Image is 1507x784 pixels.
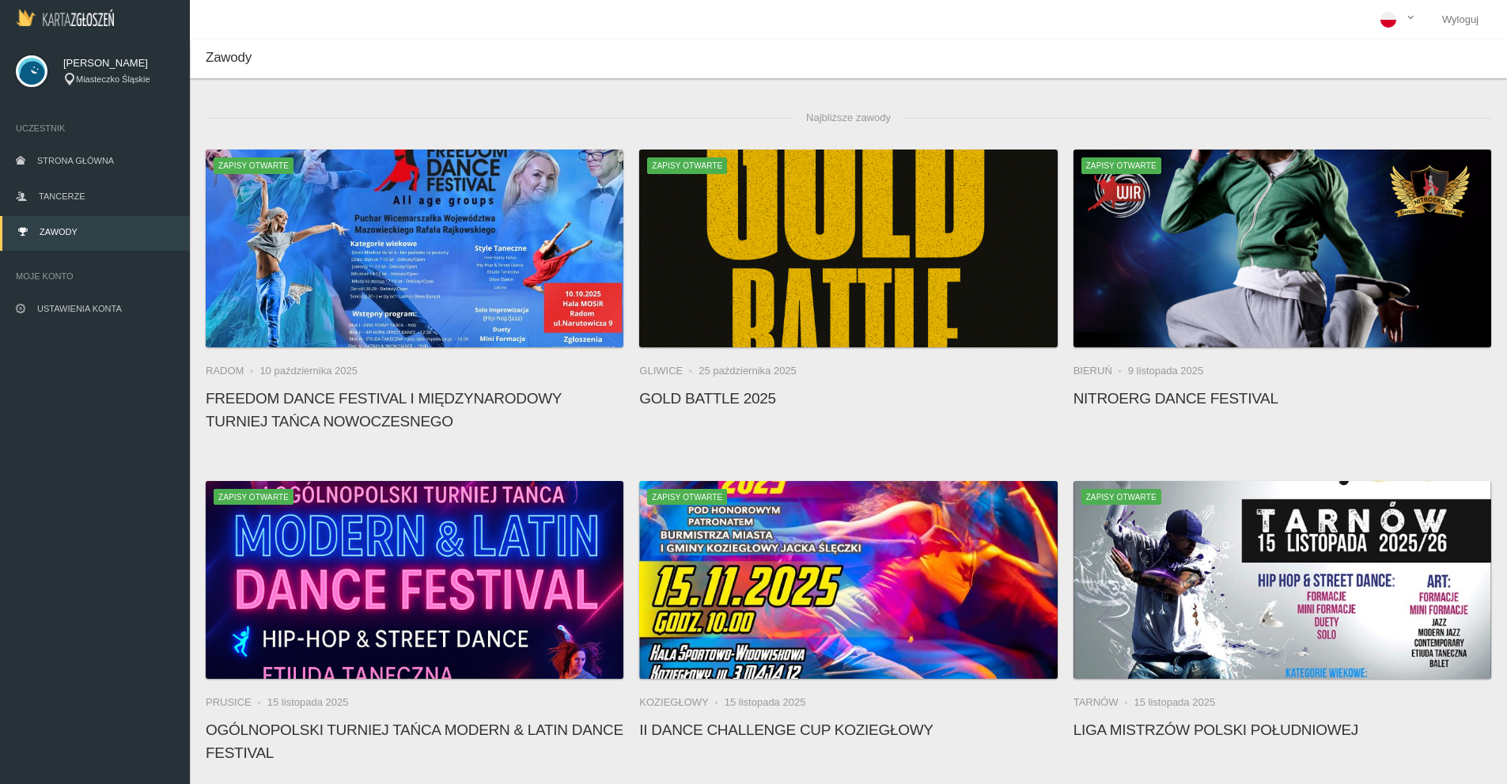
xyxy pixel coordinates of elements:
span: Zapisy otwarte [214,489,293,505]
a: Gold Battle 2025Zapisy otwarte [639,150,1057,347]
li: 9 listopada 2025 [1128,363,1203,379]
img: Logo [16,9,114,26]
h4: Ogólnopolski Turniej Tańca MODERN & LATIN DANCE FESTIVAL [206,718,623,764]
span: Zawody [206,50,252,65]
span: Zapisy otwarte [1081,157,1161,173]
h4: FREEDOM DANCE FESTIVAL I Międzynarodowy Turniej Tańca Nowoczesnego [206,387,623,433]
a: Liga Mistrzów Polski PołudniowejZapisy otwarte [1073,481,1491,679]
li: Bieruń [1073,363,1128,379]
h4: NitroErg Dance Festival [1073,387,1491,410]
a: II Dance Challenge Cup KOZIEGŁOWYZapisy otwarte [639,481,1057,679]
li: 15 listopada 2025 [1134,695,1215,710]
span: Uczestnik [16,120,174,136]
li: Prusice [206,695,267,710]
span: Zapisy otwarte [214,157,293,173]
li: Tarnów [1073,695,1134,710]
li: Koziegłowy [639,695,724,710]
h4: Gold Battle 2025 [639,387,1057,410]
li: 25 października 2025 [699,363,797,379]
span: [PERSON_NAME] [63,55,174,71]
span: Zawody [40,227,78,237]
img: Ogólnopolski Turniej Tańca MODERN & LATIN DANCE FESTIVAL [206,481,623,679]
a: Ogólnopolski Turniej Tańca MODERN & LATIN DANCE FESTIVALZapisy otwarte [206,481,623,679]
span: Ustawienia konta [37,304,122,313]
h4: Liga Mistrzów Polski Południowej [1073,718,1491,741]
a: FREEDOM DANCE FESTIVAL I Międzynarodowy Turniej Tańca NowoczesnegoZapisy otwarte [206,150,623,347]
img: NitroErg Dance Festival [1073,150,1491,347]
span: Najbliższe zawody [793,102,903,134]
span: Moje konto [16,268,174,284]
img: Liga Mistrzów Polski Południowej [1073,481,1491,679]
img: Gold Battle 2025 [639,150,1057,347]
span: Strona główna [37,156,114,165]
span: Zapisy otwarte [647,489,727,505]
span: Zapisy otwarte [1081,489,1161,505]
img: II Dance Challenge Cup KOZIEGŁOWY [639,481,1057,679]
a: NitroErg Dance FestivalZapisy otwarte [1073,150,1491,347]
span: Tancerze [39,191,85,201]
li: 10 października 2025 [259,363,358,379]
span: Zapisy otwarte [647,157,727,173]
img: FREEDOM DANCE FESTIVAL I Międzynarodowy Turniej Tańca Nowoczesnego [206,150,623,347]
li: Radom [206,363,259,379]
li: Gliwice [639,363,699,379]
div: Miasteczko Śląskie [63,73,174,86]
li: 15 listopada 2025 [725,695,806,710]
li: 15 listopada 2025 [267,695,349,710]
img: svg [16,55,47,87]
h4: II Dance Challenge Cup KOZIEGŁOWY [639,718,1057,741]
